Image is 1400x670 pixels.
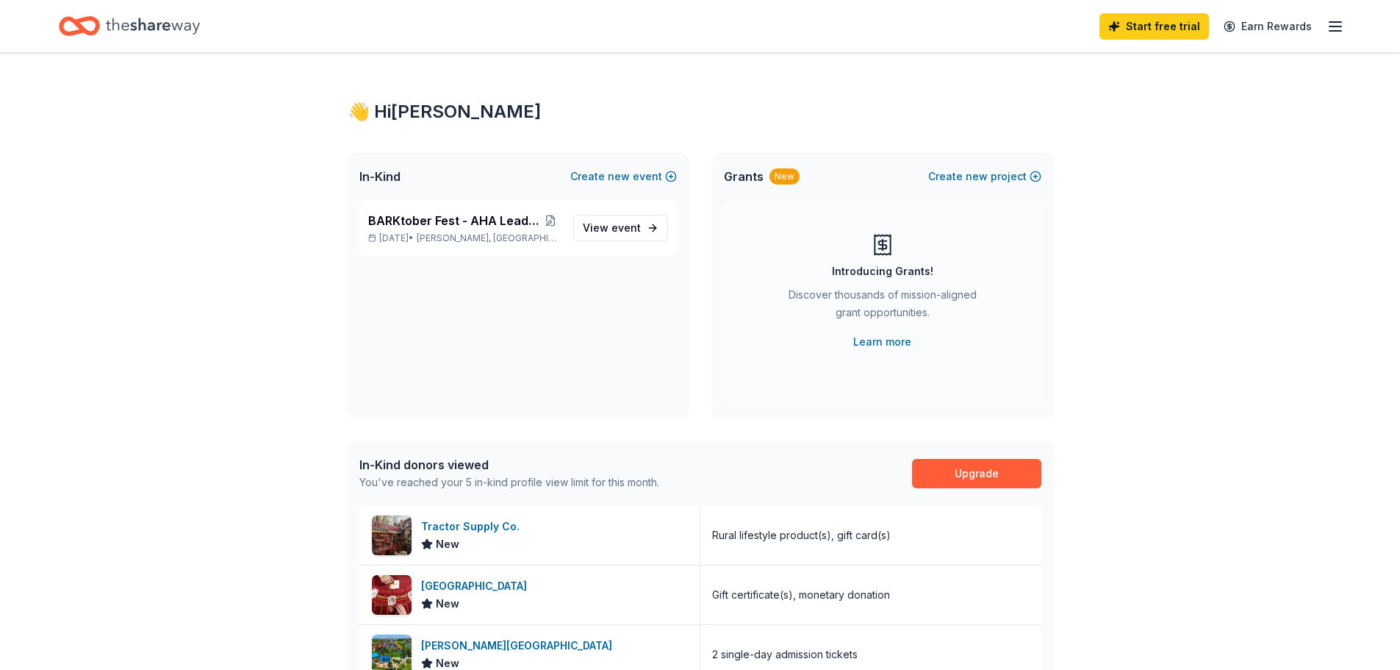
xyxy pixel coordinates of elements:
[712,646,858,663] div: 2 single-day admission tickets
[570,168,677,185] button: Createnewevent
[712,527,891,544] div: Rural lifestyle product(s), gift card(s)
[59,9,200,43] a: Home
[421,577,533,595] div: [GEOGRAPHIC_DATA]
[372,516,412,555] img: Image for Tractor Supply Co.
[348,100,1053,124] div: 👋 Hi [PERSON_NAME]
[583,219,641,237] span: View
[611,221,641,234] span: event
[421,637,618,655] div: [PERSON_NAME][GEOGRAPHIC_DATA]
[1099,13,1209,40] a: Start free trial
[368,212,539,229] span: BARKtober Fest - AHA Leader of Impact
[421,518,525,535] div: Tractor Supply Co.
[359,456,659,474] div: In-Kind donors viewed
[359,474,659,491] div: You've reached your 5 in-kind profile view limit for this month.
[608,168,630,185] span: new
[912,459,1041,488] a: Upgrade
[359,168,401,185] span: In-Kind
[832,263,933,280] div: Introducing Grants!
[769,168,800,185] div: New
[928,168,1041,185] button: Createnewproject
[712,586,890,604] div: Gift certificate(s), monetary donation
[724,168,764,185] span: Grants
[436,535,459,553] span: New
[436,595,459,613] span: New
[417,232,561,244] span: [PERSON_NAME], [GEOGRAPHIC_DATA]
[372,575,412,615] img: Image for Valley Forge Casino Resort
[966,168,988,185] span: new
[573,215,668,241] a: View event
[853,333,911,351] a: Learn more
[783,286,983,327] div: Discover thousands of mission-aligned grant opportunities.
[368,232,561,244] p: [DATE] •
[1215,13,1321,40] a: Earn Rewards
